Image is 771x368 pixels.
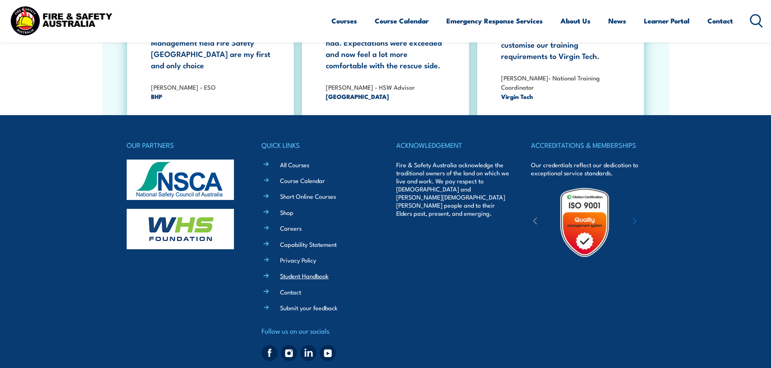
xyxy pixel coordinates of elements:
span: BHP [151,92,274,101]
a: Student Handbook [280,271,329,280]
a: Course Calendar [375,10,429,32]
a: Privacy Policy [280,256,316,264]
a: Shop [280,208,293,217]
a: Courses [331,10,357,32]
h4: QUICK LINKS [261,139,375,151]
strong: [PERSON_NAME]- National Training Coordinator [501,73,600,91]
a: Emergency Response Services [446,10,543,32]
img: ewpa-logo [620,208,691,236]
p: Our credentials reflect our dedication to exceptional service standards. [531,161,644,177]
a: Contact [707,10,733,32]
strong: [PERSON_NAME] - ESO [151,82,216,91]
a: Contact [280,288,301,296]
h4: ACKNOWLEDGEMENT [396,139,510,151]
h4: Follow us on our socials [261,325,375,336]
a: About Us [561,10,590,32]
h4: OUR PARTNERS [127,139,240,151]
span: [GEOGRAPHIC_DATA] [326,92,449,101]
a: Capability Statement [280,240,337,248]
span: Virgin Tech [501,92,624,101]
img: nsca-logo-footer [127,160,234,200]
a: Short Online Courses [280,192,336,200]
a: News [608,10,626,32]
a: Careers [280,224,302,232]
h4: ACCREDITATIONS & MEMBERSHIPS [531,139,644,151]
p: Fire & Safety Australia acknowledge the traditional owners of the land on which we live and work.... [396,161,510,217]
a: Course Calendar [280,176,325,185]
strong: [PERSON_NAME] - HSW Advisor [326,82,415,91]
img: Untitled design (19) [549,187,620,258]
a: Learner Portal [644,10,690,32]
img: whs-logo-footer [127,209,234,249]
a: All Courses [280,160,309,169]
a: Submit your feedback [280,303,338,312]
